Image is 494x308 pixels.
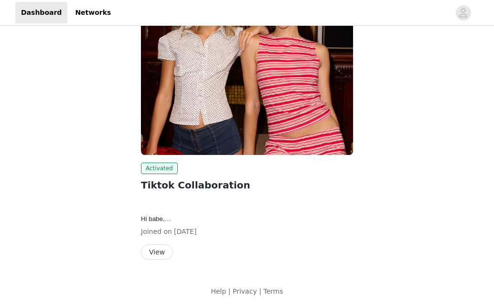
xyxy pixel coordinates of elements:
span: | [259,287,261,295]
span: Hi babe, [141,215,171,222]
span: Activated [141,163,178,174]
a: View [141,249,173,256]
a: Terms [263,287,283,295]
span: [DATE] [174,228,196,235]
a: Dashboard [15,2,67,23]
a: Help [211,287,226,295]
div: avatar [459,5,468,21]
span: Joined on [141,228,172,235]
span: | [228,287,231,295]
a: Privacy [233,287,257,295]
button: View [141,244,173,260]
a: Networks [69,2,117,23]
h2: Tiktok Collaboration [141,178,353,192]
